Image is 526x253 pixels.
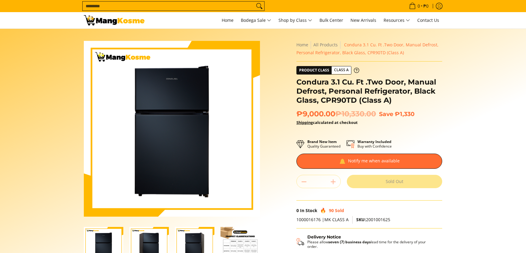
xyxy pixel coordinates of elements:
[313,42,338,48] a: All Products
[222,17,234,23] span: Home
[84,15,145,25] img: Condura 3.1 Cu. Ft .Two Door, Manual Defrost, Personal Refrigerator, B | Mang Kosme
[307,139,337,144] strong: Brand New Item
[332,66,351,74] span: Class A
[407,3,430,9] span: •
[356,217,390,222] span: 2001001625
[238,12,274,28] a: Bodega Sale
[328,239,371,245] strong: seven (7) business days
[296,217,349,222] span: 1000016176 |MK CLASS A
[414,12,442,28] a: Contact Us
[84,41,260,217] img: Condura 3.1 Cu. Ft .Two Door, Manual Defrost, Personal Refrigerator, Black Glass, CPR90TD (Class A)
[241,17,271,24] span: Bodega Sale
[417,17,439,23] span: Contact Us
[384,17,410,24] span: Resources
[350,17,376,23] span: New Arrivals
[296,42,439,55] span: Condura 3.1 Cu. Ft .Two Door, Manual Defrost, Personal Refrigerator, Black Glass, CPR90TD (Class A)
[296,42,308,48] a: Home
[275,12,315,28] a: Shop by Class
[316,12,346,28] a: Bulk Center
[219,12,237,28] a: Home
[296,120,313,125] a: Shipping
[278,17,312,24] span: Shop by Class
[296,235,436,249] button: Shipping & Delivery
[307,234,341,240] strong: Delivery Notice
[335,109,376,118] del: ₱10,330.00
[357,139,391,144] strong: Warranty Included
[300,208,317,213] span: In Stock
[297,66,332,74] span: Product Class
[356,217,366,222] span: SKU:
[296,78,442,105] h1: Condura 3.1 Cu. Ft .Two Door, Manual Defrost, Personal Refrigerator, Black Glass, CPR90TD (Class A)
[417,4,421,8] span: 0
[296,66,359,75] a: Product Class Class A
[296,120,358,125] strong: calculated at checkout
[329,208,334,213] span: 90
[395,110,415,118] span: ₱1,330
[307,139,340,148] p: Quality Guaranteed
[357,139,392,148] p: Buy with Confidence
[296,208,299,213] span: 0
[296,109,376,118] span: ₱9,000.00
[381,12,413,28] a: Resources
[379,110,393,118] span: Save
[254,2,264,11] button: Search
[151,12,442,28] nav: Main Menu
[296,41,442,57] nav: Breadcrumbs
[307,240,436,249] p: Please allow lead time for the delivery of your order.
[335,208,344,213] span: Sold
[319,17,343,23] span: Bulk Center
[347,12,379,28] a: New Arrivals
[422,4,429,8] span: ₱0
